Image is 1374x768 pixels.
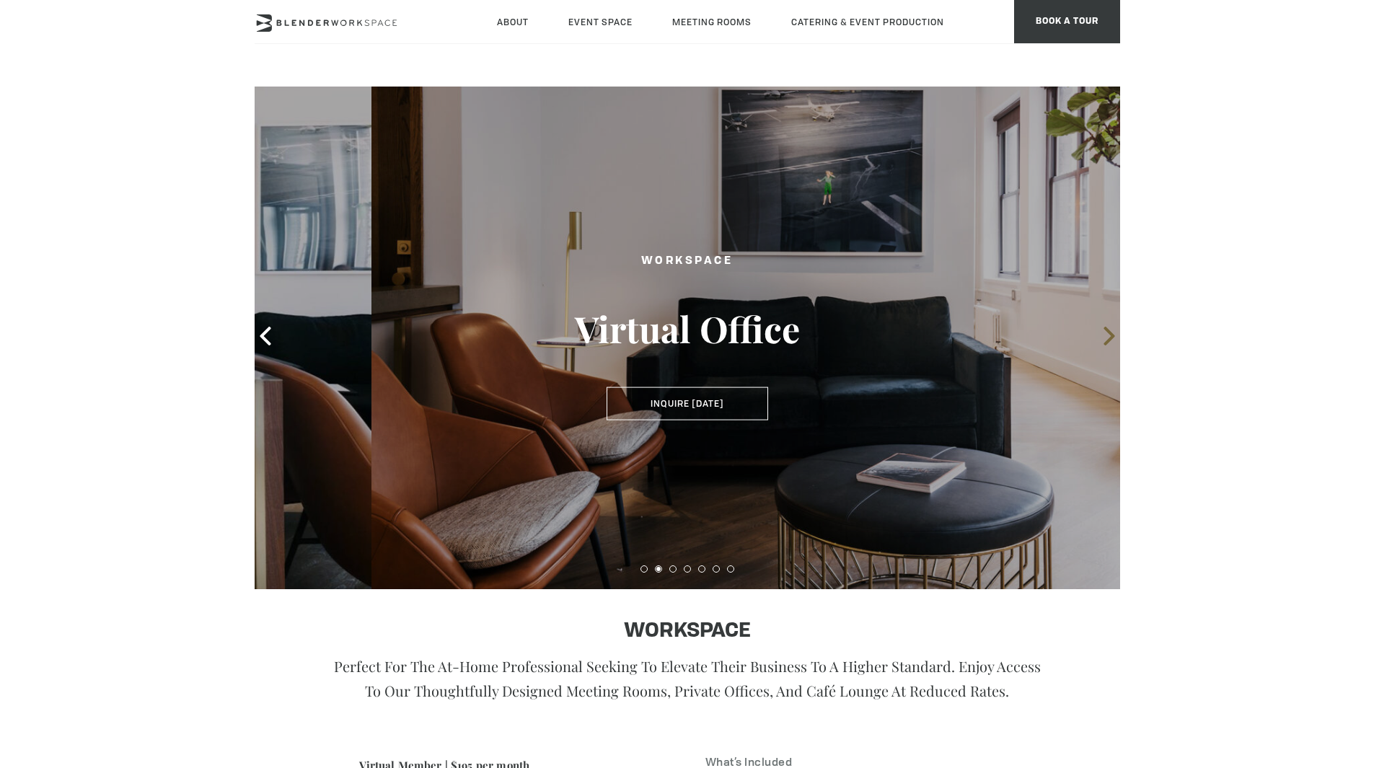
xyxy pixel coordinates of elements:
button: Inquire [DATE] [607,387,768,420]
h3: Virtual Office [521,306,853,351]
h2: Workspace [521,252,853,270]
a: Inquire [DATE] [607,394,768,410]
p: Perfect for the at-home professional seeking to elevate their business to a higher standard. Enjo... [327,654,1048,703]
p: WORKSPACE [327,618,1048,645]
